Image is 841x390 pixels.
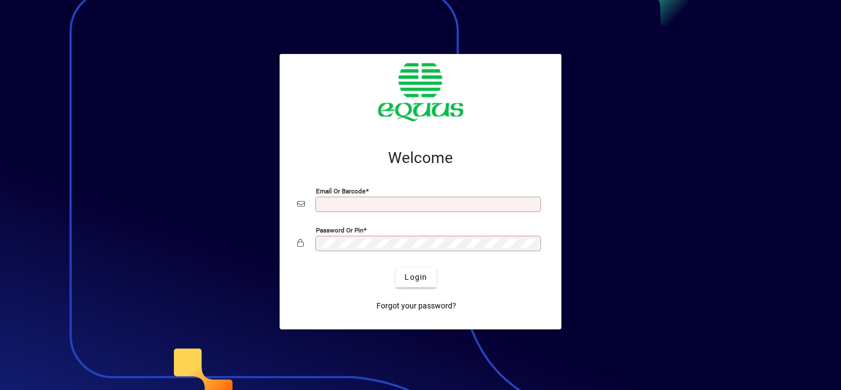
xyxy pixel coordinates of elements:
button: Login [396,268,436,288]
mat-label: Email or Barcode [316,187,365,194]
span: Forgot your password? [376,300,456,312]
mat-label: Password or Pin [316,226,363,234]
h2: Welcome [297,149,544,167]
span: Login [405,272,427,283]
a: Forgot your password? [372,296,461,316]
